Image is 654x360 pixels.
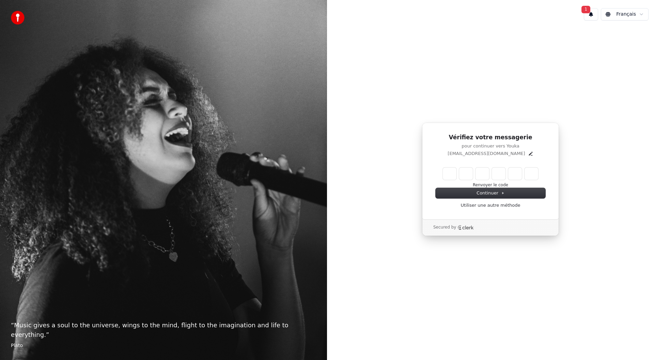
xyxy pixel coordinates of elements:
p: pour continuer vers Youka [436,143,545,149]
a: Utiliser une autre méthode [461,202,520,208]
span: Continuer [477,190,504,196]
input: Enter verification code [443,168,538,180]
p: Secured by [433,225,456,230]
button: Continuer [436,188,545,198]
button: Edit [528,151,533,156]
h1: Vérifiez votre messagerie [436,134,545,142]
p: “ Music gives a soul to the universe, wings to the mind, flight to the imagination and life to ev... [11,320,316,340]
button: 1 [584,8,598,20]
img: youka [11,11,25,25]
p: [EMAIL_ADDRESS][DOMAIN_NAME] [448,151,525,157]
span: 1 [581,6,590,13]
footer: Plato [11,342,316,349]
a: Clerk logo [457,225,474,230]
button: Renvoyer le code [473,183,508,188]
